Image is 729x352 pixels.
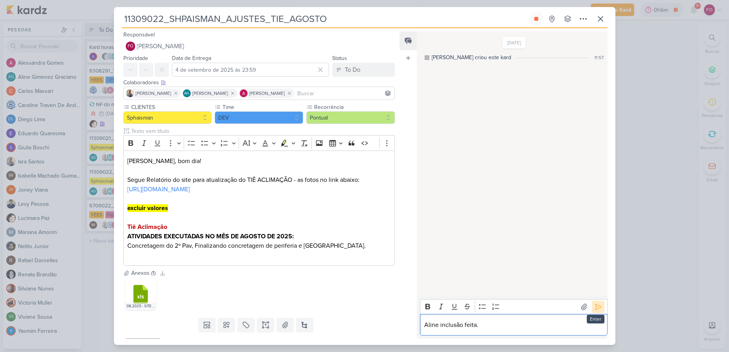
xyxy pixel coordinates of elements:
[123,78,395,87] div: Colaboradores
[249,90,285,97] span: [PERSON_NAME]
[332,55,347,62] label: Status
[420,314,607,336] div: Editor editing area: main
[184,92,189,96] p: AG
[130,127,395,135] input: Texto sem título
[183,89,191,97] div: Aline Gimenez Graciano
[222,103,303,111] label: Time
[313,103,395,111] label: Recorrência
[123,151,395,266] div: Editor editing area: main
[123,31,155,38] label: Responsável
[432,53,511,62] div: [PERSON_NAME] criou este kard
[420,299,607,314] div: Editor toolbar
[424,320,603,330] p: Aline inclusão feita.
[127,204,168,212] strong: excluir valores
[128,44,133,49] p: FO
[172,55,211,62] label: Data de Entrega
[192,90,228,97] span: [PERSON_NAME]
[123,55,148,62] label: Prioridade
[130,103,212,111] label: CLIENTES
[127,156,391,185] p: [PERSON_NAME], bom dia! Segue Relatório do site para atualização do TIÊ ACLIMAÇÃO - as fotos no l...
[127,223,167,231] strong: Tiê Aclimação
[125,302,156,310] div: 08.2025 - SITE RELACIONAMENTO - OBRA TIE.xlsx
[123,39,395,53] button: FO [PERSON_NAME]
[123,135,395,151] div: Editor toolbar
[172,63,329,77] input: Select a date
[594,54,604,61] div: 11:57
[533,16,539,22] div: Parar relógio
[126,89,134,97] img: Iara Santos
[137,42,184,51] span: [PERSON_NAME]
[296,89,393,98] input: Buscar
[240,89,248,97] img: Alessandra Gomes
[332,63,395,77] button: To Do
[127,185,190,193] a: [URL][DOMAIN_NAME]
[345,65,360,74] div: To Do
[127,241,391,250] p: Concretagem do 2º Pav, Finalizando concretagem de periferia e [GEOGRAPHIC_DATA].
[131,269,156,277] div: Anexos (1)
[587,315,604,323] div: Enter
[123,111,212,124] button: Sphaisman
[127,232,294,240] strong: ATIVIDADES EXECUTADAS NO MÊS DE AGOSTO DE 2025:
[122,12,528,26] input: Kard Sem Título
[306,111,395,124] button: Pontual
[215,111,303,124] button: DEV
[126,42,135,51] div: Fabio Oliveira
[136,90,171,97] span: [PERSON_NAME]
